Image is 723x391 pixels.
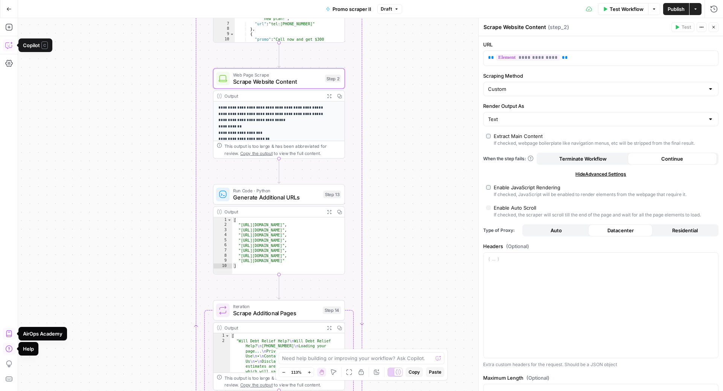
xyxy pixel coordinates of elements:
[381,6,392,12] span: Draft
[559,155,607,163] span: Terminate Workflow
[483,102,718,110] label: Render Output As
[213,184,345,274] div: Run Code · PythonGenerate Additional URLsStep 13Output[ "[URL][DOMAIN_NAME]", "[URL][DOMAIN_NAME]...
[488,115,705,123] input: Text
[323,190,341,198] div: Step 13
[214,248,232,253] div: 7
[214,264,232,269] div: 10
[524,224,588,236] button: Auto
[548,23,569,31] span: ( step_2 )
[483,72,718,80] label: Scraping Method
[224,324,322,331] div: Output
[598,3,648,15] button: Test Workflow
[483,242,718,250] label: Headers
[653,224,717,236] button: Residential
[671,22,694,32] button: Test
[224,209,322,215] div: Output
[291,369,302,375] span: 113%
[325,75,341,82] div: Step 2
[486,134,491,138] input: Extract Main ContentIf checked, webpage boilerplate like navigation menus, etc will be stripped f...
[429,369,441,376] span: Paste
[661,155,683,163] span: Continue
[278,43,280,67] g: Edge from step_1 to step_2
[333,5,371,13] span: Promo scraper II
[506,242,529,250] span: (Optional)
[426,367,444,377] button: Paste
[224,375,341,388] div: This output is too large & has been abbreviated for review. to view the full content.
[484,23,546,31] textarea: Scrape Website Content
[278,274,280,299] g: Edge from step_13 to step_14
[494,132,543,140] div: Extract Main Content
[225,333,229,339] span: Toggle code folding, rows 1 through 3
[214,238,232,243] div: 5
[224,93,322,100] div: Output
[214,32,235,37] div: 9
[483,155,534,162] a: When the step fails:
[610,5,644,13] span: Test Workflow
[214,21,235,27] div: 7
[551,227,562,234] span: Auto
[214,37,235,52] div: 10
[483,361,718,368] div: Extra custom headers for the request. Should be a JSON object
[494,184,560,191] div: Enable JavaScript Rendering
[323,307,341,314] div: Step 14
[486,185,491,190] input: Enable JavaScript RenderingIf checked, JavaScript will be enabled to render elements from the web...
[607,227,634,234] span: Datacenter
[227,218,232,223] span: Toggle code folding, rows 1 through 10
[214,222,232,228] div: 2
[488,85,705,93] input: Custom
[214,218,232,223] div: 1
[682,24,691,31] span: Test
[483,374,718,382] label: Maximum Length
[214,228,232,233] div: 3
[483,41,718,48] label: URL
[240,382,273,388] span: Copy the output
[494,140,695,147] div: If checked, webpage boilerplate like navigation menus, etc will be stripped from the final result.
[214,253,232,259] div: 8
[278,158,280,183] g: Edge from step_2 to step_13
[233,187,320,194] span: Run Code · Python
[214,233,232,238] div: 4
[409,369,420,376] span: Copy
[672,227,698,234] span: Residential
[233,71,322,78] span: Web Page Scrape
[213,300,345,391] div: IterationScrape Additional PagesStep 14Output[ "Will Debt Relief Help?\nWill Debt Relief Help?\n[...
[233,193,320,202] span: Generate Additional URLs
[214,26,235,32] div: 8
[233,303,319,310] span: Iteration
[321,3,376,15] button: Promo scraper II
[230,32,234,37] span: Toggle code folding, rows 9 through 12
[538,153,628,165] button: Terminate Workflow
[233,77,322,86] span: Scrape Website Content
[483,227,519,234] span: Type of Proxy:
[233,309,319,318] span: Scrape Additional Pages
[486,205,491,210] input: Enable Auto ScrollIf checked, the scraper will scroll till the end of the page and wait for all t...
[406,367,423,377] button: Copy
[214,258,232,264] div: 9
[377,4,402,14] button: Draft
[214,333,230,339] div: 1
[494,191,686,198] div: If checked, JavaScript will be enabled to render elements from the webpage that require it.
[240,150,273,156] span: Copy the output
[526,374,549,382] span: (Optional)
[575,171,626,178] span: Hide Advanced Settings
[668,5,685,13] span: Publish
[663,3,689,15] button: Publish
[224,143,341,156] div: This output is too large & has been abbreviated for review. to view the full content.
[214,243,232,248] div: 6
[494,204,536,212] div: Enable Auto Scroll
[494,212,701,218] div: If checked, the scraper will scroll till the end of the page and wait for all the page elements t...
